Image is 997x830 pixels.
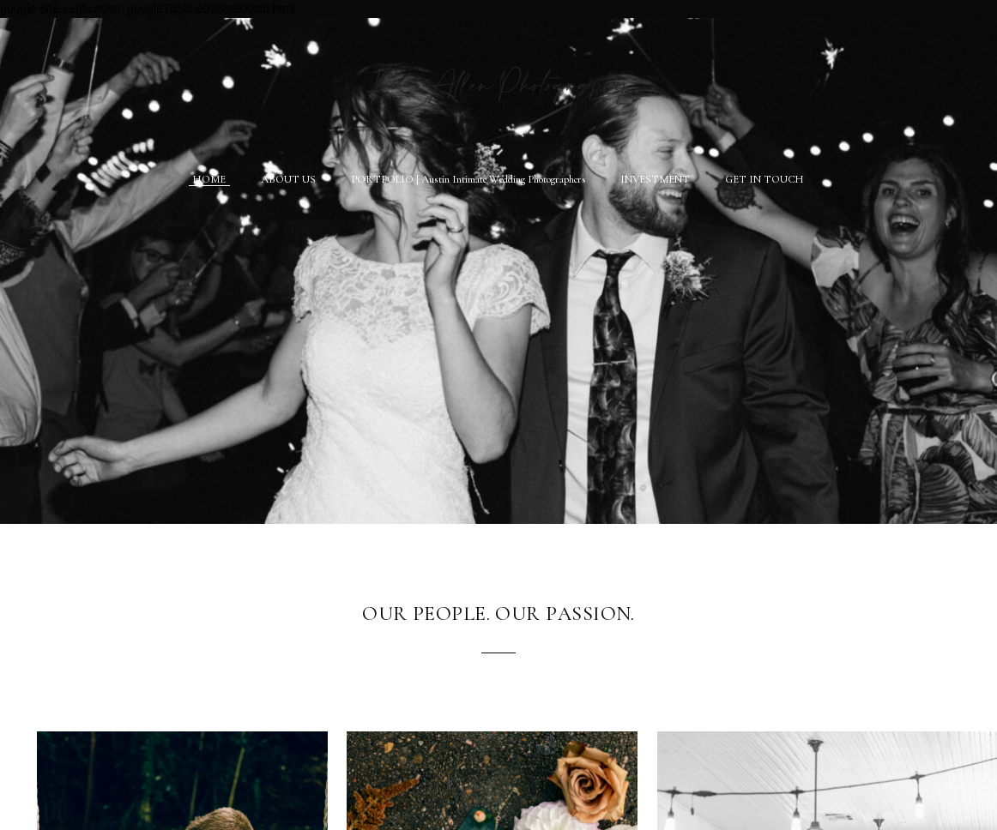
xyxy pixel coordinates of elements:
a: PORTFOLIO | Austin Intimate Wedding Photographers [351,173,586,187]
h2: OUR PEOPLE. OUR PASSION. [113,602,885,625]
a: ABOUT US [261,173,316,187]
a: HOME [193,173,226,187]
a: INVESTMENT [620,173,690,187]
img: Rae Allen Photography [342,30,654,128]
a: GET IN TOUCH [725,173,804,187]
